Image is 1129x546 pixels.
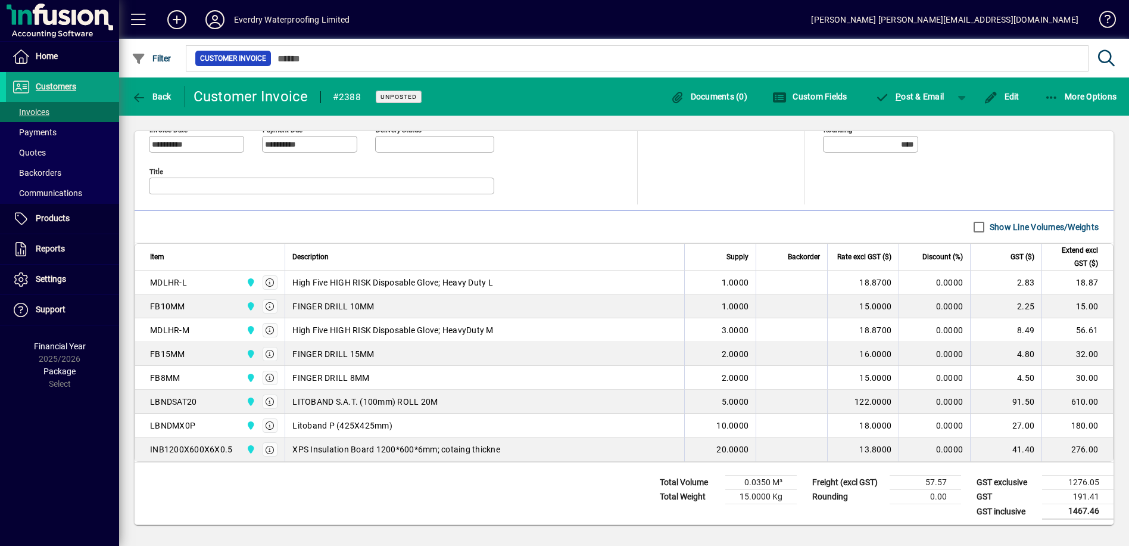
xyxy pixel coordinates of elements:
[292,324,493,336] span: High Five HIGH RISK Disposable Glove; HeavyDuty M
[333,88,361,107] div: #2388
[150,420,195,432] div: LBNDMX0P
[970,438,1041,461] td: 41.40
[196,9,234,30] button: Profile
[1041,414,1113,438] td: 180.00
[243,443,257,456] span: Central
[722,300,749,312] span: 1.0000
[1041,342,1113,366] td: 32.00
[36,213,70,223] span: Products
[150,300,185,312] div: FB10MM
[970,366,1041,390] td: 4.50
[119,86,185,107] app-page-header-button: Back
[150,324,189,336] div: MDLHR-M
[243,348,257,361] span: Central
[875,92,944,101] span: ost & Email
[292,396,438,408] span: LITOBAND S.A.T. (100mm) ROLL 20M
[12,107,49,117] span: Invoices
[835,396,891,408] div: 122.0000
[722,396,749,408] span: 5.0000
[835,300,891,312] div: 15.0000
[6,102,119,122] a: Invoices
[899,271,970,294] td: 0.0000
[970,294,1041,318] td: 2.25
[970,390,1041,414] td: 91.50
[899,414,970,438] td: 0.0000
[922,250,963,263] span: Discount (%)
[1041,438,1113,461] td: 276.00
[984,92,1019,101] span: Edit
[890,476,961,490] td: 57.57
[6,234,119,264] a: Reports
[899,318,970,342] td: 0.0000
[806,476,890,490] td: Freight (excl GST)
[234,10,350,29] div: Everdry Waterproofing Limited
[200,52,266,64] span: Customer Invoice
[835,420,891,432] div: 18.0000
[1042,476,1114,490] td: 1276.05
[381,93,417,101] span: Unposted
[150,348,185,360] div: FB15MM
[12,148,46,157] span: Quotes
[811,10,1078,29] div: [PERSON_NAME] [PERSON_NAME][EMAIL_ADDRESS][DOMAIN_NAME]
[292,348,374,360] span: FINGER DRILL 15MM
[43,367,76,376] span: Package
[194,87,308,106] div: Customer Invoice
[12,128,57,137] span: Payments
[36,51,58,61] span: Home
[292,443,500,455] span: XPS Insulation Board 1200*600*6mm; cotaing thickne
[722,348,749,360] span: 2.0000
[158,9,196,30] button: Add
[1049,244,1098,270] span: Extend excl GST ($)
[654,490,725,504] td: Total Weight
[716,420,748,432] span: 10.0000
[835,372,891,384] div: 15.0000
[1041,86,1120,107] button: More Options
[6,183,119,203] a: Communications
[970,414,1041,438] td: 27.00
[243,276,257,289] span: Central
[292,420,392,432] span: Litoband P (425X425mm)
[835,277,891,288] div: 18.8700
[150,396,197,408] div: LBNDSAT20
[6,204,119,234] a: Products
[899,342,970,366] td: 0.0000
[1041,318,1113,342] td: 56.61
[981,86,1022,107] button: Edit
[716,443,748,455] span: 20.0000
[129,48,174,69] button: Filter
[835,348,891,360] div: 16.0000
[132,92,171,101] span: Back
[890,490,961,504] td: 0.00
[899,366,970,390] td: 0.0000
[970,271,1041,294] td: 2.83
[899,438,970,461] td: 0.0000
[670,92,747,101] span: Documents (0)
[788,250,820,263] span: Backorder
[34,342,86,351] span: Financial Year
[769,86,850,107] button: Custom Fields
[243,395,257,408] span: Central
[243,324,257,337] span: Central
[725,476,797,490] td: 0.0350 M³
[36,244,65,253] span: Reports
[971,490,1042,504] td: GST
[36,274,66,284] span: Settings
[722,324,749,336] span: 3.0000
[6,265,119,294] a: Settings
[149,167,163,176] mat-label: Title
[722,372,749,384] span: 2.0000
[150,277,187,288] div: MDLHR-L
[772,92,847,101] span: Custom Fields
[6,295,119,325] a: Support
[6,42,119,72] a: Home
[806,490,890,504] td: Rounding
[132,54,171,63] span: Filter
[6,163,119,183] a: Backorders
[292,250,329,263] span: Description
[667,86,750,107] button: Documents (0)
[1090,2,1114,41] a: Knowledge Base
[970,342,1041,366] td: 4.80
[1011,250,1034,263] span: GST ($)
[1042,504,1114,519] td: 1467.46
[6,122,119,142] a: Payments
